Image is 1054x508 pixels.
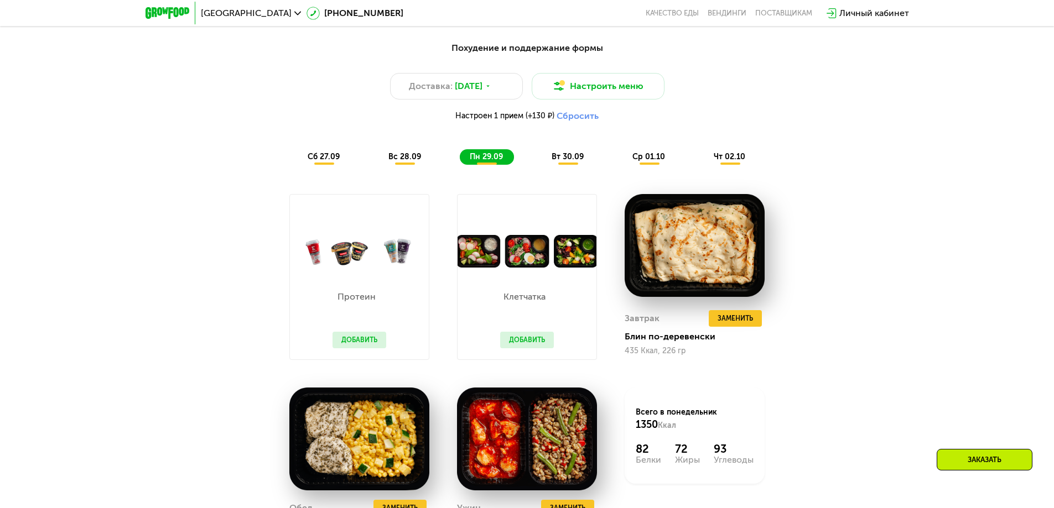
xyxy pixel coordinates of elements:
div: Похудение и поддержание формы [200,41,855,55]
div: Блин по-деревенски [625,331,773,342]
button: Сбросить [557,111,599,122]
span: вт 30.09 [552,152,584,161]
span: ср 01.10 [632,152,665,161]
span: 1350 [636,418,658,431]
span: вс 28.09 [388,152,421,161]
div: Завтрак [625,310,660,327]
span: Заменить [718,313,753,324]
button: Заменить [709,310,762,327]
span: чт 02.10 [714,152,745,161]
p: Протеин [333,292,381,301]
div: Углеводы [714,455,754,464]
span: [GEOGRAPHIC_DATA] [201,9,292,18]
a: [PHONE_NUMBER] [307,7,403,20]
div: 435 Ккал, 226 гр [625,347,765,355]
span: Настроен 1 прием (+130 ₽) [455,112,554,120]
button: Добавить [500,332,554,348]
div: Всего в понедельник [636,407,754,431]
div: 72 [675,442,700,455]
span: сб 27.09 [308,152,340,161]
div: 82 [636,442,661,455]
a: Вендинги [708,9,746,18]
div: Заказать [937,449,1032,470]
div: 93 [714,442,754,455]
a: Качество еды [646,9,699,18]
span: пн 29.09 [470,152,503,161]
div: Жиры [675,455,700,464]
span: Ккал [658,421,676,430]
div: поставщикам [755,9,812,18]
button: Настроить меню [532,73,664,99]
span: Доставка: [409,80,453,93]
button: Добавить [333,332,386,348]
div: Личный кабинет [839,7,909,20]
div: Белки [636,455,661,464]
p: Клетчатка [500,292,548,301]
span: [DATE] [455,80,482,93]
